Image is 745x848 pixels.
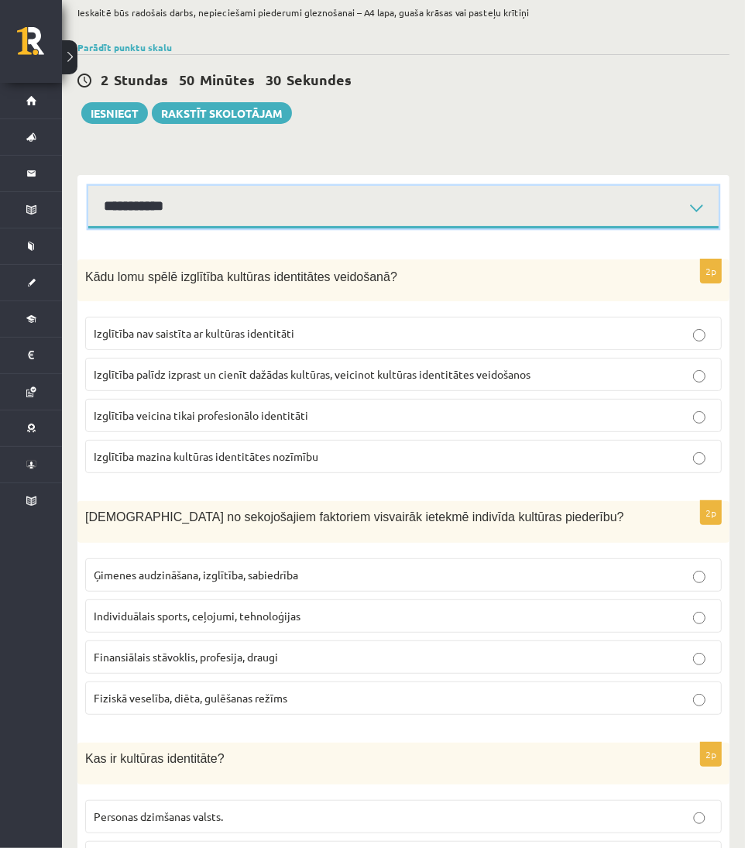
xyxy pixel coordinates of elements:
input: Fiziskā veselība, diēta, gulēšanas režīms [693,694,706,706]
a: Rakstīt skolotājam [152,102,292,124]
span: 50 [179,70,194,88]
p: Ieskaitē būs radošais darbs, nepieciešami piederumi gleznošanai – A4 lapa, guaša krāsas vai paste... [77,5,722,19]
p: 2p [700,742,722,767]
a: Rīgas 1. Tālmācības vidusskola [17,27,62,66]
span: 30 [266,70,281,88]
input: Izglītība veicina tikai profesionālo identitāti [693,411,706,424]
input: Izglītība mazina kultūras identitātes nozīmību [693,452,706,465]
span: Fiziskā veselība, diēta, gulēšanas režīms [94,691,287,705]
input: Personas dzimšanas valsts. [693,812,706,825]
input: Individuālais sports, ceļojumi, tehnoloģijas [693,612,706,624]
span: Sekundes [287,70,352,88]
span: Izglītība palīdz izprast un cienīt dažādas kultūras, veicinot kultūras identitātes veidošanos [94,367,530,381]
input: Izglītība nav saistīta ar kultūras identitāti [693,329,706,342]
button: Iesniegt [81,102,148,124]
span: Izglītība veicina tikai profesionālo identitāti [94,408,308,422]
p: 2p [700,500,722,525]
span: Finansiālais stāvoklis, profesija, draugi [94,650,278,664]
span: Personas dzimšanas valsts. [94,809,223,823]
span: Minūtes [200,70,255,88]
span: 2 [101,70,108,88]
span: [DEMOGRAPHIC_DATA] no sekojošajiem faktoriem visvairāk ietekmē indivīda kultūras piederību? [85,510,624,524]
span: Ģimenes audzināšana, izglītība, sabiedrība [94,568,298,582]
span: Kādu lomu spēlē izglītība kultūras identitātes veidošanā? [85,270,397,283]
input: Ģimenes audzināšana, izglītība, sabiedrība [693,571,706,583]
span: Individuālais sports, ceļojumi, tehnoloģijas [94,609,300,623]
a: Parādīt punktu skalu [77,41,172,53]
input: Finansiālais stāvoklis, profesija, draugi [693,653,706,665]
span: Izglītība mazina kultūras identitātes nozīmību [94,449,318,463]
span: Kas ir kultūras identitāte? [85,752,225,765]
p: 2p [700,259,722,283]
input: Izglītība palīdz izprast un cienīt dažādas kultūras, veicinot kultūras identitātes veidošanos [693,370,706,383]
span: Izglītība nav saistīta ar kultūras identitāti [94,326,294,340]
span: Stundas [114,70,168,88]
